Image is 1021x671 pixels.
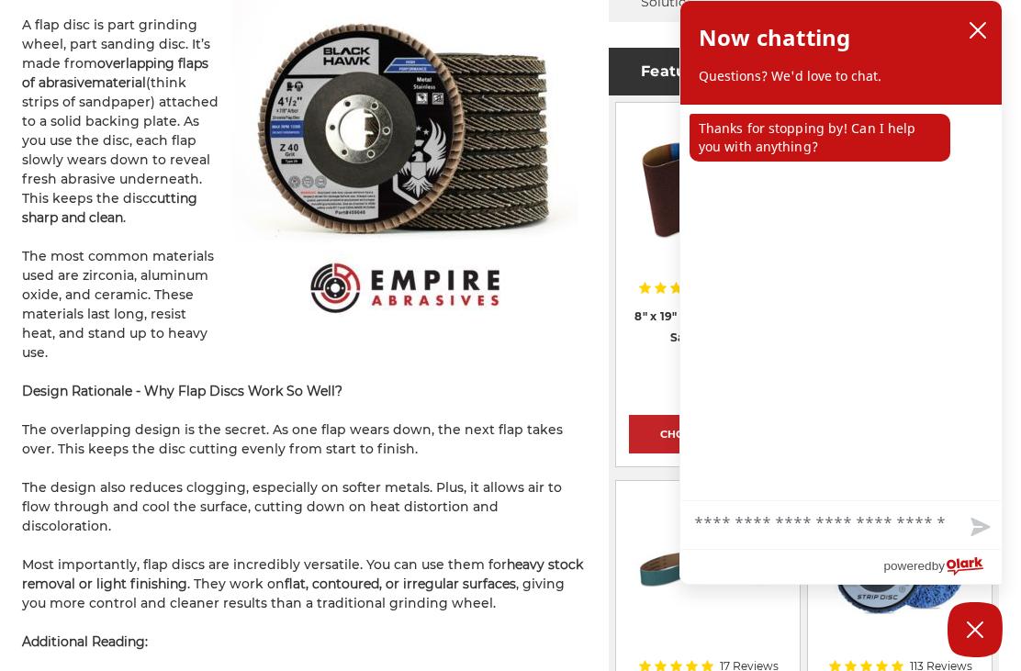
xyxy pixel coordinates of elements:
p: A flap disc is part grinding wheel, part sanding disc. It’s made from (think strips of sandpaper)... [22,16,589,228]
a: Powered by Olark [883,550,1002,584]
a: aluminum oxide 8x19 sanding belt [629,116,787,274]
strong: heavy stock removal or light finishing [22,556,583,592]
span: powered [883,554,931,577]
a: 2" x 36" Zirconia Pipe Sanding Belt [629,494,787,652]
strong: material [92,74,146,91]
p: Questions? We'd love to chat. [699,67,983,85]
span: by [932,554,945,577]
h2: Now chatting [699,19,850,56]
h4: Featured Products [609,48,999,95]
button: Send message [956,507,1002,549]
strong: Additional Reading: [22,633,148,650]
button: close chatbox [963,17,993,44]
p: Most importantly, flap discs are incredibly versatile. You can use them for . They work on , givi... [22,555,589,613]
p: The most common materials used are zirconia, aluminum oxide, and ceramic. These materials last lo... [22,247,589,363]
a: 8" x 19" Aluminum Oxide Sanding Belt [634,309,781,344]
img: 2" x 36" Zirconia Pipe Sanding Belt [634,494,781,641]
strong: flat, contoured, or irregular surfaces [285,576,516,592]
p: The overlapping design is the secret. As one flap wears down, the next flap takes over. This keep... [22,420,589,459]
strong: Design Rationale - Why Flap Discs Work So Well? [22,383,342,399]
p: Thanks for stopping by! Can I help you with anything? [690,114,950,162]
a: Choose Options [629,415,787,453]
div: chat [680,105,1002,500]
button: Close Chatbox [948,602,1003,657]
strong: overlapping flaps of abrasive [22,55,208,91]
p: The design also reduces clogging, especially on softer metals. Plus, it allows air to flow throug... [22,478,589,536]
img: aluminum oxide 8x19 sanding belt [634,116,781,263]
